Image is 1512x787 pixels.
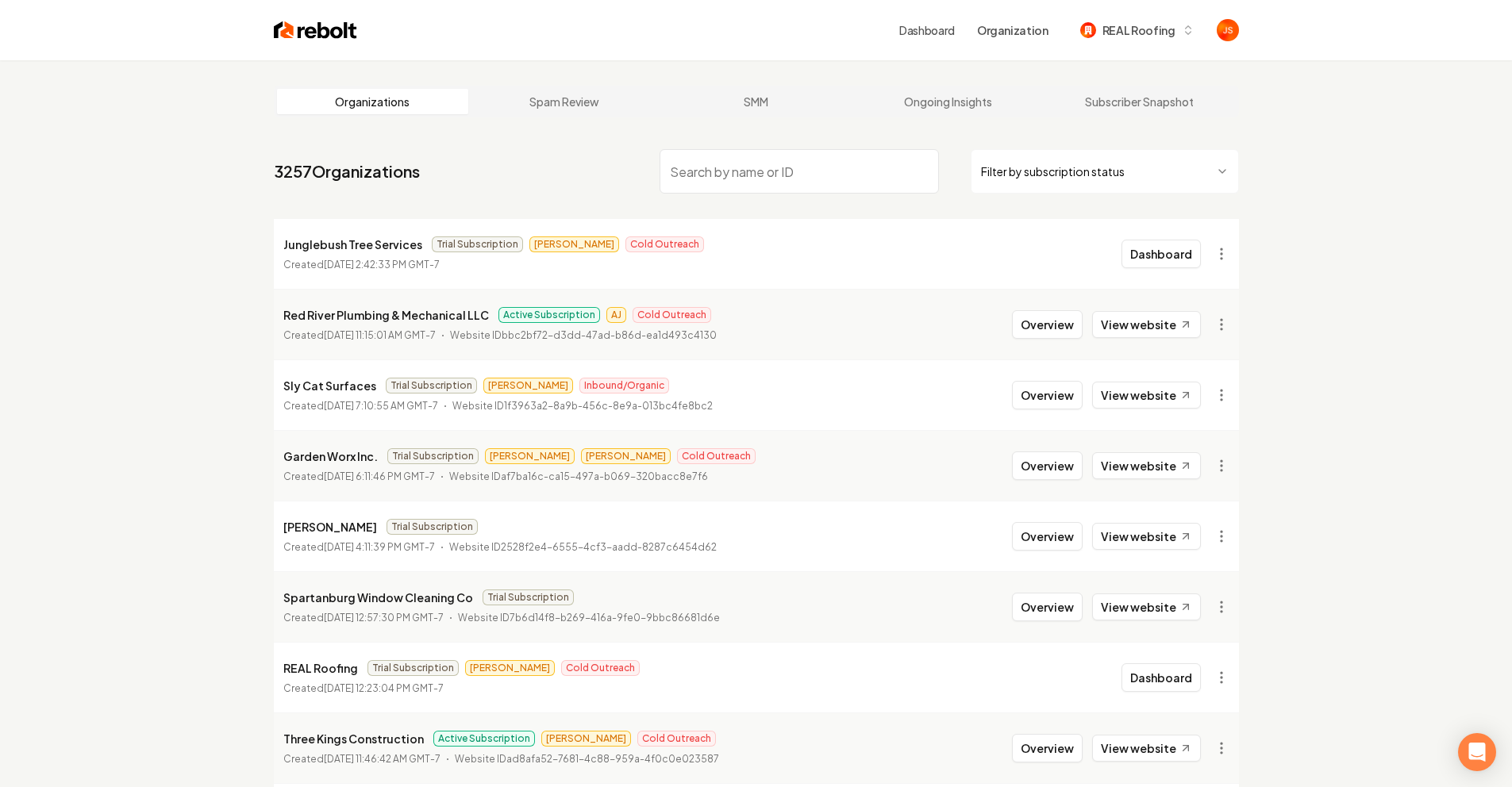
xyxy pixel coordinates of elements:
img: REAL Roofing [1080,22,1096,38]
p: Created [283,539,435,555]
p: Spartanburg Window Cleaning Co [283,588,473,607]
span: [PERSON_NAME] [465,660,555,676]
p: Three Kings Construction [283,729,424,748]
span: [PERSON_NAME] [541,731,631,747]
time: [DATE] 12:57:30 PM GMT-7 [324,612,444,624]
a: 3257Organizations [274,160,420,182]
button: Overview [1012,734,1083,762]
p: Website ID af7ba16c-ca15-497a-b069-320bacc8e7f6 [449,469,708,485]
a: SMM [660,89,852,114]
a: View website [1092,452,1201,479]
a: Dashboard [899,22,955,38]
p: Created [283,681,444,697]
span: [PERSON_NAME] [483,378,573,393]
button: Dashboard [1121,663,1201,692]
p: Created [283,398,438,414]
button: Open user button [1217,19,1239,41]
p: Created [283,751,441,767]
span: Cold Outreach [625,236,704,252]
p: Website ID 2528f2e4-6555-4cf3-aadd-8287c6454d62 [449,539,717,555]
img: Rebolt Logo [274,19,357,41]
button: Overview [1012,451,1083,480]
p: Website ID bbc2bf72-d3dd-47ad-b86d-ea1d493c4130 [450,328,717,344]
p: Sly Cat Surfaces [283,376,376,395]
input: Search by name or ID [660,149,939,194]
time: [DATE] 7:10:55 AM GMT-7 [324,400,438,412]
div: Open Intercom Messenger [1458,733,1496,771]
a: Subscriber Snapshot [1044,89,1236,114]
a: Ongoing Insights [852,89,1044,114]
span: Trial Subscription [432,236,523,252]
a: View website [1092,593,1201,620]
time: [DATE] 11:46:42 AM GMT-7 [324,753,441,765]
span: Active Subscription [498,307,600,323]
a: Spam Review [468,89,660,114]
span: Trial Subscription [386,378,477,393]
p: Created [283,257,440,273]
span: Inbound/Organic [579,378,669,393]
span: Trial Subscription [367,660,459,676]
time: [DATE] 12:23:04 PM GMT-7 [324,682,444,694]
button: Overview [1012,310,1083,339]
time: [DATE] 4:11:39 PM GMT-7 [324,541,435,553]
p: Junglebush Tree Services [283,235,422,254]
span: Cold Outreach [633,307,711,323]
p: Website ID 7b6d14f8-b269-416a-9fe0-9bbc86681d6e [458,610,720,626]
button: Overview [1012,381,1083,409]
span: REAL Roofing [1102,22,1175,39]
img: James Shamoun [1217,19,1239,41]
a: View website [1092,311,1201,338]
time: [DATE] 6:11:46 PM GMT-7 [324,470,435,482]
button: Dashboard [1121,240,1201,268]
p: Created [283,328,436,344]
span: Active Subscription [433,731,535,747]
span: Cold Outreach [637,731,716,747]
p: [PERSON_NAME] [283,517,377,536]
p: Created [283,469,435,485]
a: View website [1092,523,1201,550]
span: Cold Outreach [677,448,756,464]
button: Overview [1012,593,1083,621]
time: [DATE] 11:15:01 AM GMT-7 [324,329,436,341]
p: REAL Roofing [283,658,358,678]
button: Overview [1012,522,1083,551]
p: Red River Plumbing & Mechanical LLC [283,305,489,324]
span: [PERSON_NAME] [581,448,671,464]
p: Website ID 1f3963a2-8a9b-456c-8e9a-013bc4fe8bc2 [452,398,713,414]
span: Trial Subscription [483,589,574,605]
p: Created [283,610,444,626]
button: Organization [968,16,1058,44]
p: Website ID ad8afa52-7681-4c88-959a-4f0c0e023587 [455,751,719,767]
span: [PERSON_NAME] [529,236,619,252]
a: View website [1092,735,1201,762]
p: Garden Worx Inc. [283,447,378,466]
span: Trial Subscription [387,519,478,535]
span: Cold Outreach [561,660,640,676]
span: [PERSON_NAME] [485,448,575,464]
span: AJ [606,307,626,323]
time: [DATE] 2:42:33 PM GMT-7 [324,259,440,271]
a: View website [1092,382,1201,409]
span: Trial Subscription [387,448,479,464]
a: Organizations [277,89,469,114]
